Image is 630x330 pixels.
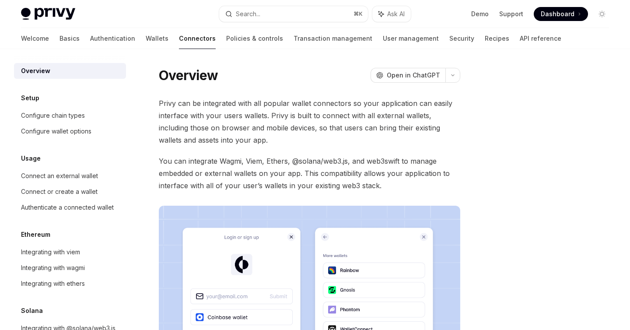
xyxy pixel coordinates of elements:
[534,7,588,21] a: Dashboard
[219,6,367,22] button: Search...⌘K
[159,67,218,83] h1: Overview
[14,63,126,79] a: Overview
[14,276,126,291] a: Integrating with ethers
[146,28,168,49] a: Wallets
[21,66,50,76] div: Overview
[595,7,609,21] button: Toggle dark mode
[387,71,440,80] span: Open in ChatGPT
[14,123,126,139] a: Configure wallet options
[14,244,126,260] a: Integrating with viem
[499,10,523,18] a: Support
[383,28,439,49] a: User management
[14,184,126,200] a: Connect or create a wallet
[21,305,43,316] h5: Solana
[541,10,574,18] span: Dashboard
[353,11,363,18] span: ⌘ K
[21,202,114,213] div: Authenticate a connected wallet
[14,200,126,215] a: Authenticate a connected wallet
[294,28,372,49] a: Transaction management
[520,28,561,49] a: API reference
[371,68,445,83] button: Open in ChatGPT
[372,6,411,22] button: Ask AI
[21,247,80,257] div: Integrating with viem
[21,153,41,164] h5: Usage
[14,260,126,276] a: Integrating with wagmi
[21,229,50,240] h5: Ethereum
[449,28,474,49] a: Security
[21,278,85,289] div: Integrating with ethers
[387,10,405,18] span: Ask AI
[159,97,460,146] span: Privy can be integrated with all popular wallet connectors so your application can easily interfa...
[485,28,509,49] a: Recipes
[14,108,126,123] a: Configure chain types
[236,9,260,19] div: Search...
[21,126,91,137] div: Configure wallet options
[179,28,216,49] a: Connectors
[21,171,98,181] div: Connect an external wallet
[14,168,126,184] a: Connect an external wallet
[21,28,49,49] a: Welcome
[159,155,460,192] span: You can integrate Wagmi, Viem, Ethers, @solana/web3.js, and web3swift to manage embedded or exter...
[471,10,489,18] a: Demo
[21,186,98,197] div: Connect or create a wallet
[59,28,80,49] a: Basics
[21,8,75,20] img: light logo
[21,93,39,103] h5: Setup
[21,263,85,273] div: Integrating with wagmi
[90,28,135,49] a: Authentication
[21,110,85,121] div: Configure chain types
[226,28,283,49] a: Policies & controls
